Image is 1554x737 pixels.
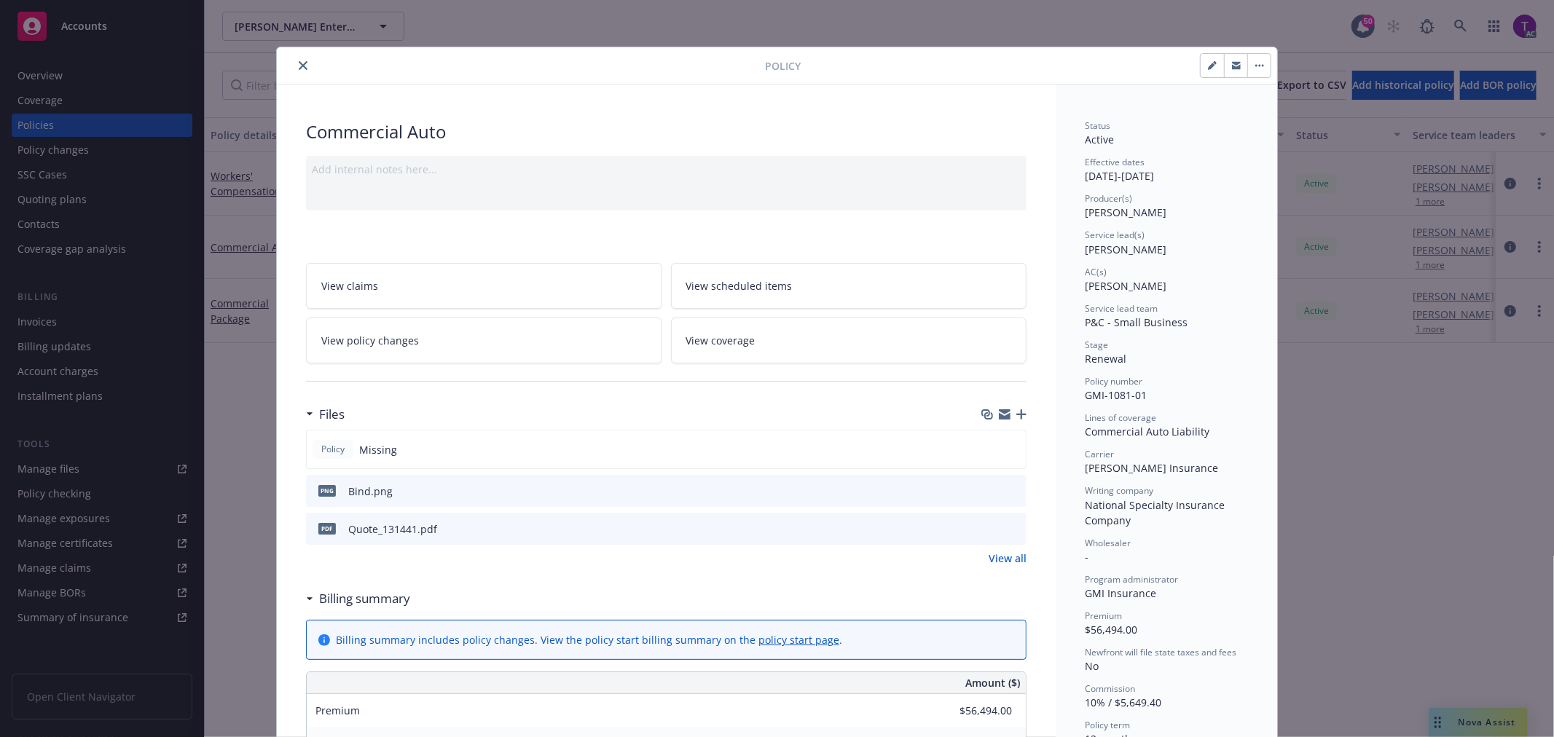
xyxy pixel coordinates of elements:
[1085,586,1156,600] span: GMI Insurance
[319,589,410,608] h3: Billing summary
[1085,682,1135,695] span: Commission
[315,703,360,717] span: Premium
[321,333,419,348] span: View policy changes
[1085,659,1099,673] span: No
[1085,411,1156,424] span: Lines of coverage
[965,675,1020,690] span: Amount ($)
[1085,623,1137,636] span: $56,494.00
[321,278,378,293] span: View claims
[1085,119,1110,132] span: Status
[306,119,1027,144] div: Commercial Auto
[1085,205,1166,219] span: [PERSON_NAME]
[989,551,1027,566] a: View all
[306,263,662,309] a: View claims
[1085,315,1188,329] span: P&C - Small Business
[1085,484,1153,497] span: Writing company
[1085,388,1147,402] span: GMI-1081-01
[1085,375,1142,387] span: Policy number
[1085,156,1248,184] div: [DATE] - [DATE]
[294,57,312,74] button: close
[1085,610,1122,622] span: Premium
[1085,133,1114,146] span: Active
[1085,302,1158,315] span: Service lead team
[671,318,1027,363] a: View coverage
[348,521,437,537] div: Quote_131441.pdf
[1085,537,1131,549] span: Wholesaler
[984,484,996,499] button: download file
[671,263,1027,309] a: View scheduled items
[1085,156,1145,168] span: Effective dates
[686,333,756,348] span: View coverage
[758,633,839,647] a: policy start page
[1085,498,1228,527] span: National Specialty Insurance Company
[312,162,1021,177] div: Add internal notes here...
[336,632,842,647] div: Billing summary includes policy changes. View the policy start billing summary on the .
[1085,229,1145,241] span: Service lead(s)
[306,589,410,608] div: Billing summary
[359,442,397,457] span: Missing
[1085,646,1236,658] span: Newfront will file state taxes and fees
[1085,352,1126,366] span: Renewal
[318,523,336,534] span: pdf
[348,484,393,499] div: Bind.png
[318,443,348,456] span: Policy
[1008,484,1021,499] button: preview file
[319,405,345,424] h3: Files
[926,700,1021,722] input: 0.00
[1085,461,1218,475] span: [PERSON_NAME] Insurance
[1085,719,1130,731] span: Policy term
[686,278,793,293] span: View scheduled items
[984,521,996,537] button: download file
[1085,424,1248,439] div: Commercial Auto Liability
[1085,192,1132,205] span: Producer(s)
[318,485,336,496] span: png
[1085,573,1178,586] span: Program administrator
[306,318,662,363] a: View policy changes
[1085,243,1166,256] span: [PERSON_NAME]
[1085,448,1114,460] span: Carrier
[1085,550,1088,564] span: -
[1008,521,1021,537] button: preview file
[1085,339,1108,351] span: Stage
[765,58,801,74] span: Policy
[1085,279,1166,293] span: [PERSON_NAME]
[1085,695,1161,709] span: 10% / $5,649.40
[306,405,345,424] div: Files
[1085,266,1107,278] span: AC(s)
